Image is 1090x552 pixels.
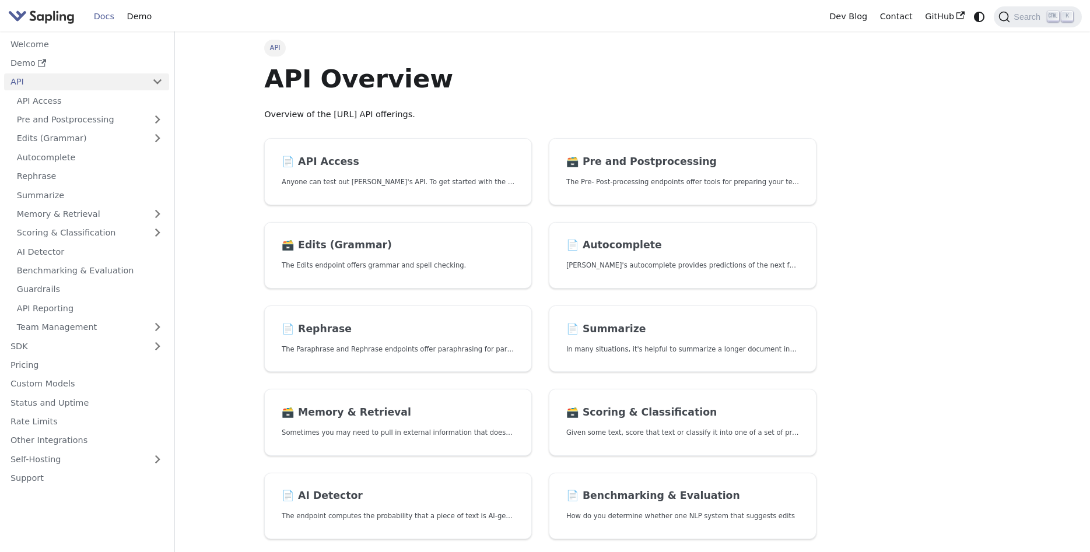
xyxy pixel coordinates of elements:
[8,8,75,25] img: Sapling.ai
[10,168,169,185] a: Rephrase
[4,73,146,90] a: API
[264,63,816,94] h1: API Overview
[10,281,169,298] a: Guardrails
[121,8,158,26] a: Demo
[10,224,169,241] a: Scoring & Classification
[549,138,816,205] a: 🗃️ Pre and PostprocessingThe Pre- Post-processing endpoints offer tools for preparing your text d...
[4,55,169,72] a: Demo
[282,427,514,438] p: Sometimes you may need to pull in external information that doesn't fit in the context size of an...
[282,344,514,355] p: The Paraphrase and Rephrase endpoints offer paraphrasing for particular styles.
[282,156,514,168] h2: API Access
[10,262,169,279] a: Benchmarking & Evaluation
[146,337,169,354] button: Expand sidebar category 'SDK'
[282,406,514,419] h2: Memory & Retrieval
[282,260,514,271] p: The Edits endpoint offers grammar and spell checking.
[1061,11,1073,22] kbd: K
[10,149,169,166] a: Autocomplete
[146,73,169,90] button: Collapse sidebar category 'API'
[264,389,532,456] a: 🗃️ Memory & RetrievalSometimes you may need to pull in external information that doesn't fit in t...
[971,8,988,25] button: Switch between dark and light mode (currently system mode)
[566,427,799,438] p: Given some text, score that text or classify it into one of a set of pre-specified categories.
[87,8,121,26] a: Docs
[4,451,169,467] a: Self-Hosting
[282,177,514,188] p: Anyone can test out Sapling's API. To get started with the API, simply:
[549,222,816,289] a: 📄️ Autocomplete[PERSON_NAME]'s autocomplete provides predictions of the next few characters or words
[566,511,799,522] p: How do you determine whether one NLP system that suggests edits
[4,36,169,52] a: Welcome
[282,239,514,252] h2: Edits (Grammar)
[566,344,799,355] p: In many situations, it's helpful to summarize a longer document into a shorter, more easily diges...
[264,40,286,56] span: API
[282,511,514,522] p: The endpoint computes the probability that a piece of text is AI-generated,
[566,323,799,336] h2: Summarize
[4,432,169,449] a: Other Integrations
[10,111,169,128] a: Pre and Postprocessing
[4,470,169,487] a: Support
[4,375,169,392] a: Custom Models
[264,222,532,289] a: 🗃️ Edits (Grammar)The Edits endpoint offers grammar and spell checking.
[282,490,514,502] h2: AI Detector
[10,92,169,109] a: API Access
[10,319,169,336] a: Team Management
[264,138,532,205] a: 📄️ API AccessAnyone can test out [PERSON_NAME]'s API. To get started with the API, simply:
[994,6,1081,27] button: Search (Ctrl+K)
[264,108,816,122] p: Overview of the [URL] API offerings.
[10,300,169,317] a: API Reporting
[8,8,79,25] a: Sapling.ai
[264,473,532,540] a: 📄️ AI DetectorThe endpoint computes the probability that a piece of text is AI-generated,
[282,323,514,336] h2: Rephrase
[566,260,799,271] p: Sapling's autocomplete provides predictions of the next few characters or words
[4,394,169,411] a: Status and Uptime
[919,8,970,26] a: GitHub
[566,177,799,188] p: The Pre- Post-processing endpoints offer tools for preparing your text data for ingestation as we...
[264,40,816,56] nav: Breadcrumbs
[10,130,169,147] a: Edits (Grammar)
[566,406,799,419] h2: Scoring & Classification
[264,305,532,372] a: 📄️ RephraseThe Paraphrase and Rephrase endpoints offer paraphrasing for particular styles.
[10,206,169,223] a: Memory & Retrieval
[10,187,169,203] a: Summarize
[549,305,816,372] a: 📄️ SummarizeIn many situations, it's helpful to summarize a longer document into a shorter, more ...
[566,156,799,168] h2: Pre and Postprocessing
[874,8,919,26] a: Contact
[4,357,169,374] a: Pricing
[566,239,799,252] h2: Autocomplete
[4,413,169,430] a: Rate Limits
[10,243,169,260] a: AI Detector
[566,490,799,502] h2: Benchmarking & Evaluation
[4,337,146,354] a: SDK
[823,8,873,26] a: Dev Blog
[549,389,816,456] a: 🗃️ Scoring & ClassificationGiven some text, score that text or classify it into one of a set of p...
[549,473,816,540] a: 📄️ Benchmarking & EvaluationHow do you determine whether one NLP system that suggests edits
[1010,12,1047,22] span: Search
